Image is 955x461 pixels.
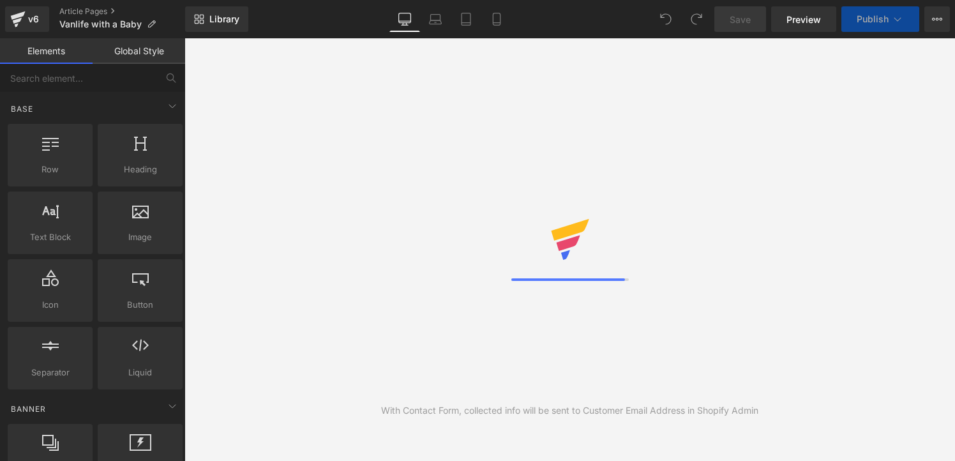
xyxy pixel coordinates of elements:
a: v6 [5,6,49,32]
span: Vanlife with a Baby [59,19,142,29]
span: Button [102,298,179,312]
a: Article Pages [59,6,185,17]
a: Laptop [420,6,451,32]
a: Global Style [93,38,185,64]
span: Text Block [11,230,89,244]
a: New Library [185,6,248,32]
a: Mobile [481,6,512,32]
span: Preview [786,13,821,26]
div: With Contact Form, collected info will be sent to Customer Email Address in Shopify Admin [381,404,758,418]
div: v6 [26,11,41,27]
span: Liquid [102,366,179,379]
span: Separator [11,366,89,379]
a: Desktop [389,6,420,32]
button: Undo [653,6,679,32]
button: Redo [684,6,709,32]
span: Base [10,103,34,115]
span: Banner [10,403,47,415]
span: Library [209,13,239,25]
button: Publish [841,6,919,32]
button: More [924,6,950,32]
span: Save [730,13,751,26]
span: Image [102,230,179,244]
span: Heading [102,163,179,176]
a: Preview [771,6,836,32]
span: Publish [857,14,889,24]
a: Tablet [451,6,481,32]
span: Icon [11,298,89,312]
span: Row [11,163,89,176]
